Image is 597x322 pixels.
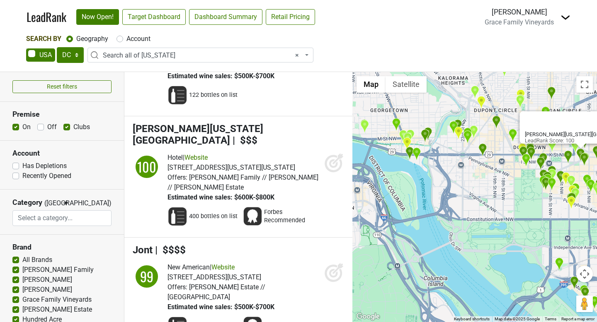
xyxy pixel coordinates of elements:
div: Jont [545,59,553,72]
div: Ocean Prime [548,166,556,179]
span: Grace Family Vineyards [485,18,554,26]
div: Rasika West End [469,125,478,139]
span: [PERSON_NAME] Family // [PERSON_NAME] // [PERSON_NAME] Estate [167,173,318,191]
label: All Brands [22,255,52,265]
div: WineLair [463,130,472,144]
h3: Category [12,198,42,207]
span: | $$$ [233,135,257,146]
div: The Mayflower Hotel, Autograph Collection [508,129,517,142]
div: Waldorf Astoria Washington DC [567,192,575,206]
button: Show satellite imagery [386,76,427,93]
div: Sequoia [412,147,421,161]
label: Account [126,34,150,44]
div: Fiola Mare [405,147,414,160]
div: [PERSON_NAME] [485,7,554,17]
div: Riggs Washington DC [582,174,591,188]
div: Fairmont Washington, DC [449,121,458,135]
div: McCormick & Schmick's Seafood & Steaks [518,143,527,156]
div: Parlour Victoria [571,139,580,153]
div: Conrad Washington DC [576,148,585,162]
img: Google [354,311,382,322]
div: Special Events at The Caucus Room [454,126,463,140]
div: Rania [571,183,580,197]
div: 100 [134,154,159,179]
span: Search all of District of Columbia [87,48,313,62]
label: Geography [76,34,108,44]
div: Filomena Ristorante [399,130,408,143]
div: Tosca [567,175,575,189]
div: | [167,262,320,272]
div: Old Ebbitt Grill [539,169,548,183]
a: Website [211,263,235,271]
div: The Ritz-Carlton, Washington, D.C. [463,127,472,141]
div: JW Marriott Washington, DC [547,178,556,191]
div: The Prime Rib [478,143,487,157]
div: Cafe Milano [392,118,400,132]
img: Dropdown Menu [561,12,570,22]
button: Keyboard shortcuts [454,316,490,322]
div: InterContinental Washington D.C. - The Wharf [580,285,588,298]
img: quadrant_split.svg [133,153,161,181]
div: Del Frisco's Double Eagle Steakhouse [580,152,589,166]
label: [PERSON_NAME] [22,285,72,295]
div: The Bazaar by José Andrés [568,192,576,206]
span: ([GEOGRAPHIC_DATA]) [44,198,61,210]
span: Estimated wine sales: $500K-$700K [167,303,274,311]
span: 400 bottles on list [189,212,238,221]
label: Clubs [73,122,90,132]
div: Rosewood Washington DC [403,132,412,146]
div: Viceroy Washington DC [541,106,550,120]
button: Toggle fullscreen view [576,76,593,93]
h3: Premise [12,110,112,119]
div: Bobby Van's Grill [564,150,573,164]
div: Mastro's Steakhouse [556,171,565,184]
a: Now Open! [76,9,119,25]
button: Drag Pegman onto the map to open Street View [576,296,593,312]
div: Del Mar [581,287,590,300]
img: Wine List [167,207,187,226]
div: 1789 Restaurant & Bar [360,120,369,133]
span: ▼ [63,199,69,207]
div: The Oceanaire Seafood Room [561,172,570,185]
div: Central Michel Richard [571,187,580,201]
button: Map camera controls [576,266,593,282]
span: New American [167,263,210,271]
div: 1789 Restaurant [360,119,369,133]
label: Grace Family Vineyards [22,295,92,305]
div: Rare Steakhouse [527,147,536,161]
span: Search all of District of Columbia [103,50,303,60]
div: The Grill [570,276,579,290]
span: 122 bottles on list [189,91,238,99]
div: The Willard [543,174,552,187]
div: Salamander Washington DC [555,257,563,271]
span: [PERSON_NAME][US_STATE][GEOGRAPHIC_DATA] [133,123,263,147]
a: LeadRank [27,8,66,26]
label: Has Depletions [22,161,67,171]
div: SOST [585,59,594,72]
div: W Washington D.C. [539,175,548,189]
button: Show street map [357,76,386,93]
div: CUT DC [403,132,412,146]
div: The Ritz-Carlton Georgetown, Washington, D.C. [403,137,411,151]
label: [PERSON_NAME] Family [22,265,94,275]
div: Fogo de Chao Brazilian Steakhouse [568,185,577,198]
div: Four Seasons Hotel Washington - Bourbon Steak [424,127,432,141]
div: Cosmos Club [471,85,479,99]
a: Report a map error [561,317,595,321]
div: Bobby Van's Steakhouse [539,153,548,166]
div: Sushi Nakazawa [567,196,575,209]
div: 99 [134,264,159,289]
a: Retail Pricing [266,9,315,25]
img: quadrant_split.svg [133,262,161,291]
div: The Hay-Adams [522,154,530,167]
div: The Palm Washington DC [492,115,501,129]
label: On [22,122,31,132]
h3: Account [12,149,112,158]
h3: Brand [12,243,112,252]
a: Website [184,154,208,161]
div: BLT Steak [519,146,528,160]
div: Obelisk [477,96,485,109]
div: Del Frisco's Double Eagle Steakhouse [580,153,589,166]
div: The Hamilton [543,171,552,185]
span: Search By [26,35,61,43]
